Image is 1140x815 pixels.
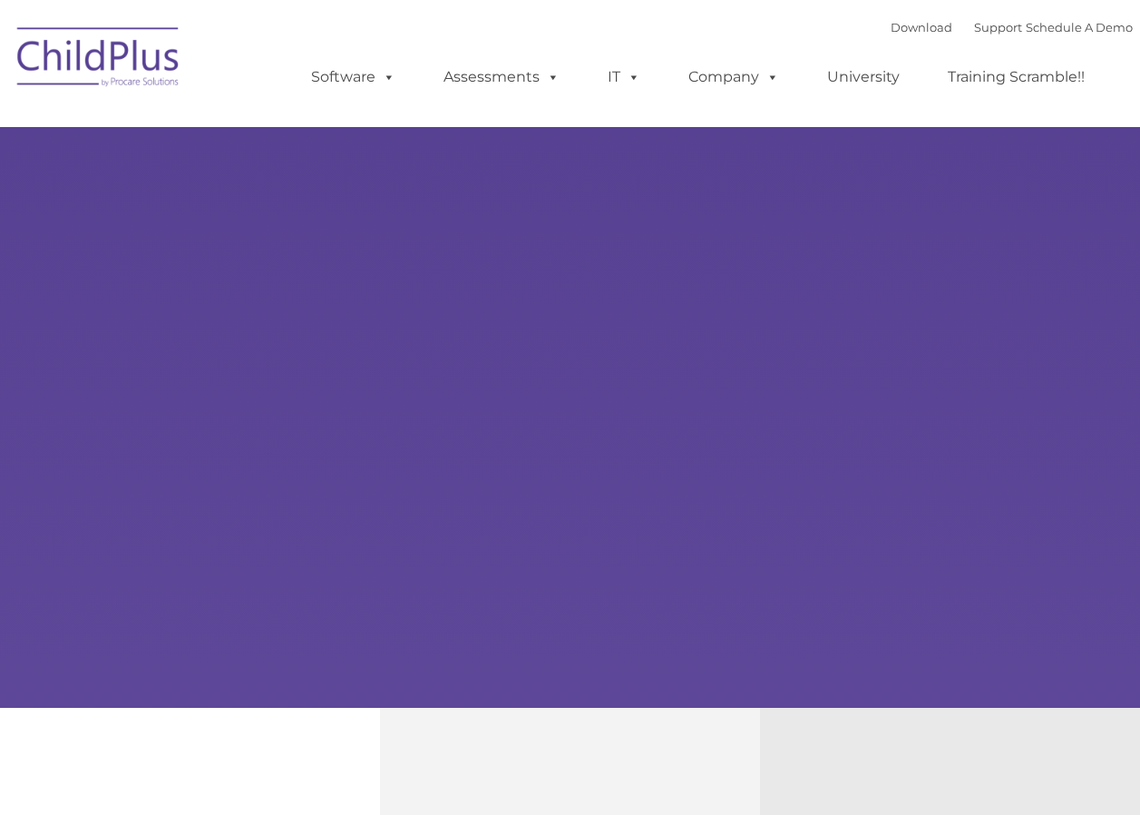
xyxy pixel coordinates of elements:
a: Company [670,59,797,95]
a: Assessments [425,59,578,95]
a: Software [293,59,414,95]
a: IT [589,59,658,95]
font: | [891,20,1133,34]
a: Download [891,20,952,34]
a: Training Scramble!! [930,59,1103,95]
a: University [809,59,918,95]
a: Support [974,20,1022,34]
img: ChildPlus by Procare Solutions [8,15,190,105]
a: Schedule A Demo [1026,20,1133,34]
